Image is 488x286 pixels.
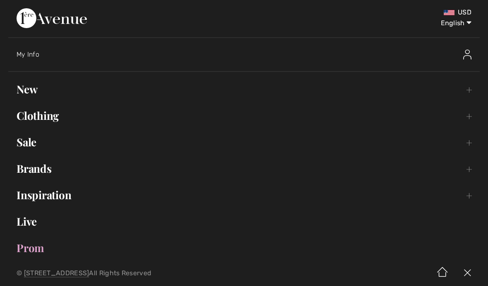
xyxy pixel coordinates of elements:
[8,212,480,231] a: Live
[8,133,480,151] a: Sale
[17,270,287,276] p: © All Rights Reserved
[17,50,39,58] span: My Info
[463,50,471,60] img: My Info
[17,41,480,68] a: My InfoMy Info
[287,8,471,17] div: USD
[8,239,480,257] a: Prom
[430,260,455,286] img: Home
[17,8,87,28] img: 1ère Avenue
[8,160,480,178] a: Brands
[8,80,480,98] a: New
[455,260,480,286] img: X
[8,186,480,204] a: Inspiration
[8,107,480,125] a: Clothing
